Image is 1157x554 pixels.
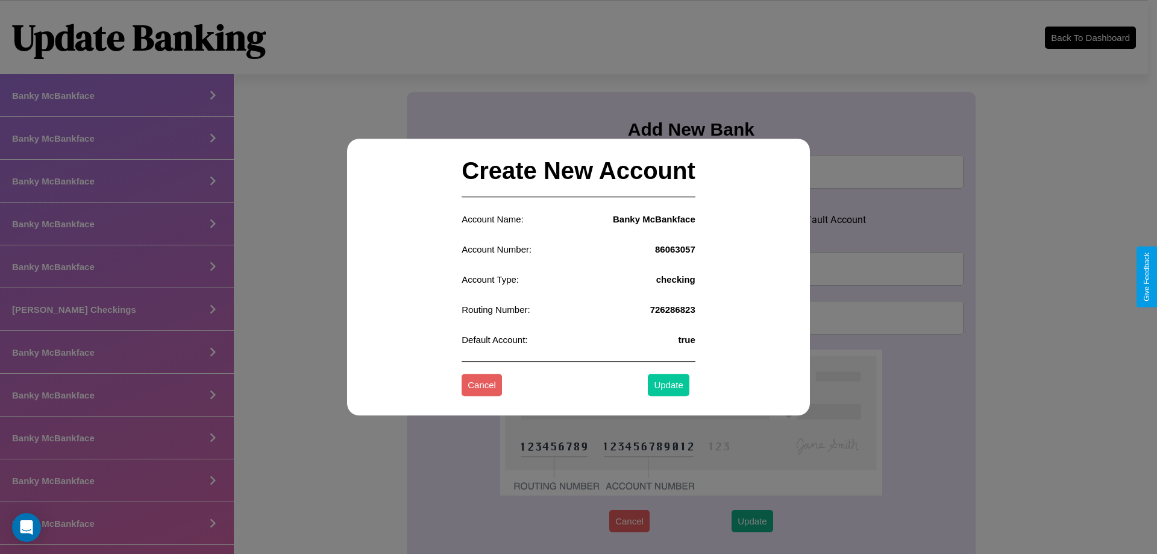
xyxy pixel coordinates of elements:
h4: checking [656,274,695,285]
h4: 86063057 [655,244,695,254]
button: Cancel [462,374,502,397]
p: Account Name: [462,211,524,227]
h4: Banky McBankface [613,214,695,224]
p: Account Type: [462,271,519,288]
p: Account Number: [462,241,531,257]
p: Routing Number: [462,301,530,318]
p: Default Account: [462,332,527,348]
h2: Create New Account [462,145,695,197]
h4: 726286823 [650,304,695,315]
div: Open Intercom Messenger [12,513,41,542]
h4: true [678,335,695,345]
button: Update [648,374,689,397]
div: Give Feedback [1143,253,1151,301]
